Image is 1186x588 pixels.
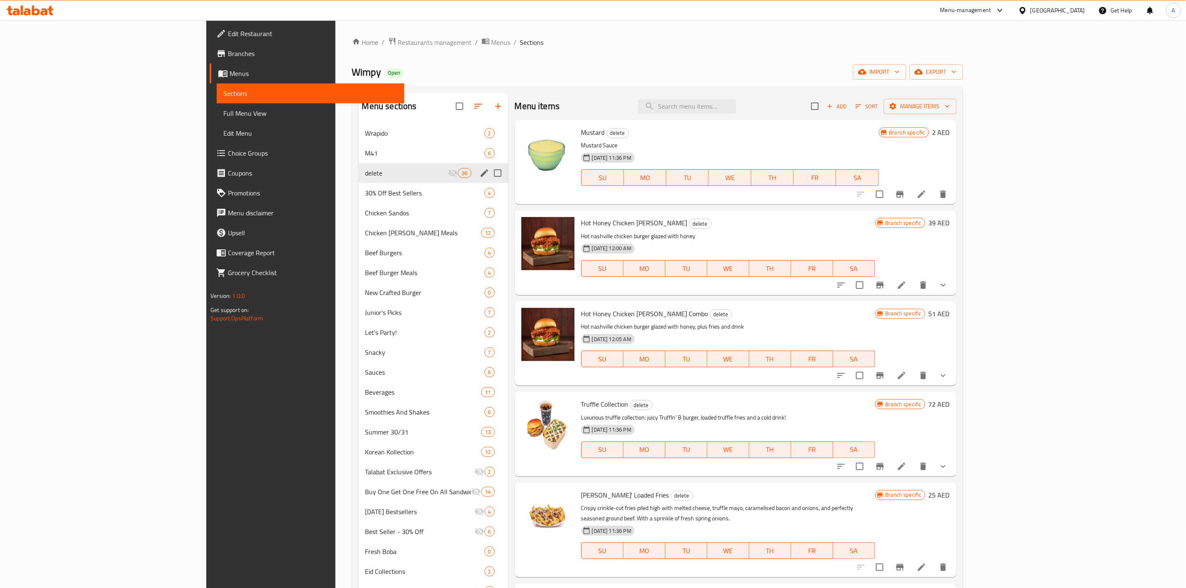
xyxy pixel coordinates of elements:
[217,123,404,143] a: Edit Menu
[365,208,484,218] span: Chicken Sandos
[669,545,704,557] span: TU
[478,167,491,179] button: edit
[666,169,709,186] button: TU
[791,442,833,458] button: FR
[669,444,704,456] span: TU
[707,442,749,458] button: WE
[826,102,848,111] span: Add
[836,545,872,557] span: SA
[753,263,788,275] span: TH
[484,208,495,218] div: items
[474,467,484,477] svg: Inactive section
[753,353,788,365] span: TH
[210,243,404,263] a: Coverage Report
[581,231,875,242] p: Hot nashville chicken burger glazed with honey
[521,489,575,542] img: Trufflin' Loaded Fries
[365,327,484,337] div: Let's Party!
[365,268,484,278] span: Beef Burger Meals
[795,444,830,456] span: FR
[917,189,927,199] a: Edit menu item
[359,542,508,561] div: Fresh Boba0
[365,248,484,258] div: Beef Burgers
[585,444,620,456] span: SU
[451,98,468,115] span: Select all sections
[217,103,404,123] a: Full Menu View
[607,128,628,138] span: delete
[791,542,833,559] button: FR
[755,172,790,184] span: TH
[485,568,494,576] span: 2
[712,172,748,184] span: WE
[485,209,494,217] span: 7
[856,102,878,111] span: Sort
[851,276,868,294] span: Select to update
[853,64,906,80] button: import
[886,129,929,137] span: Branch specific
[481,447,494,457] div: items
[627,172,663,184] span: MO
[581,351,624,367] button: SU
[831,366,851,385] button: sort-choices
[581,126,605,139] span: Mustard
[749,542,791,559] button: TH
[228,248,398,258] span: Coverage Report
[359,382,508,402] div: Beverages11
[836,353,872,365] span: SA
[824,100,850,113] button: Add
[884,99,956,114] button: Manage items
[916,67,956,77] span: export
[365,168,448,178] span: delete
[210,143,404,163] a: Choice Groups
[365,188,484,198] span: 30% Off Best Sellers
[833,260,875,277] button: SA
[365,407,484,417] div: Smoothies And Shakes
[484,128,495,138] div: items
[210,183,404,203] a: Promotions
[933,366,953,385] button: show more
[365,387,482,397] span: Beverages
[365,566,484,576] div: Eid Collections
[365,228,482,238] div: Chicken Sando Meals
[589,244,635,252] span: [DATE] 12:00 AM
[365,367,484,377] span: Sauces
[749,260,791,277] button: TH
[210,63,404,83] a: Menus
[606,128,629,138] div: delete
[482,488,494,496] span: 14
[484,148,495,158] div: items
[627,263,662,275] span: MO
[890,101,950,112] span: Manage items
[484,507,495,517] div: items
[485,149,494,157] span: 6
[485,349,494,356] span: 7
[481,228,494,238] div: items
[833,442,875,458] button: SA
[897,280,907,290] a: Edit menu item
[485,289,494,297] span: 0
[860,67,900,77] span: import
[485,269,494,277] span: 4
[585,545,620,557] span: SU
[481,387,494,397] div: items
[933,184,953,204] button: delete
[359,482,508,502] div: Buy One Get One Free On All Sandwiches14
[210,24,404,44] a: Edit Restaurant
[468,96,488,116] span: Sort sections
[913,456,933,476] button: delete
[521,398,575,451] img: Truffle Collection
[488,96,508,116] button: Add section
[485,548,494,556] span: 0
[365,507,474,517] span: [DATE] Bestsellers
[917,562,927,572] a: Edit menu item
[791,351,833,367] button: FR
[359,522,508,542] div: Best Seller - 30% Off6
[365,228,482,238] span: Chicken [PERSON_NAME] Meals
[365,487,472,497] span: Buy One Get One Free On All Sandwiches
[232,290,245,301] span: 1.0.0
[938,280,948,290] svg: Show Choices
[836,263,872,275] span: SA
[359,362,508,382] div: Sauces6
[228,49,398,59] span: Branches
